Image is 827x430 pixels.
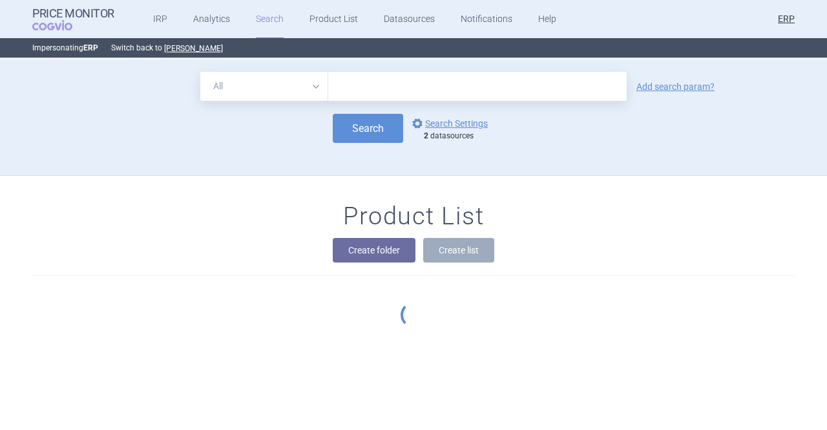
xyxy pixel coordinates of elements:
p: Impersonating Switch back to [32,38,795,58]
a: Search Settings [410,116,488,131]
button: Search [333,114,403,143]
a: Add search param? [636,82,715,91]
a: Price MonitorCOGVIO [32,7,114,32]
h1: Product List [343,202,484,231]
button: Create list [423,238,494,263]
strong: 2 [424,131,428,140]
button: [PERSON_NAME] [164,43,223,54]
div: datasources [424,131,494,142]
span: COGVIO [32,20,90,30]
button: Create folder [333,238,415,263]
strong: ERP [83,43,98,52]
strong: Price Monitor [32,7,114,20]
